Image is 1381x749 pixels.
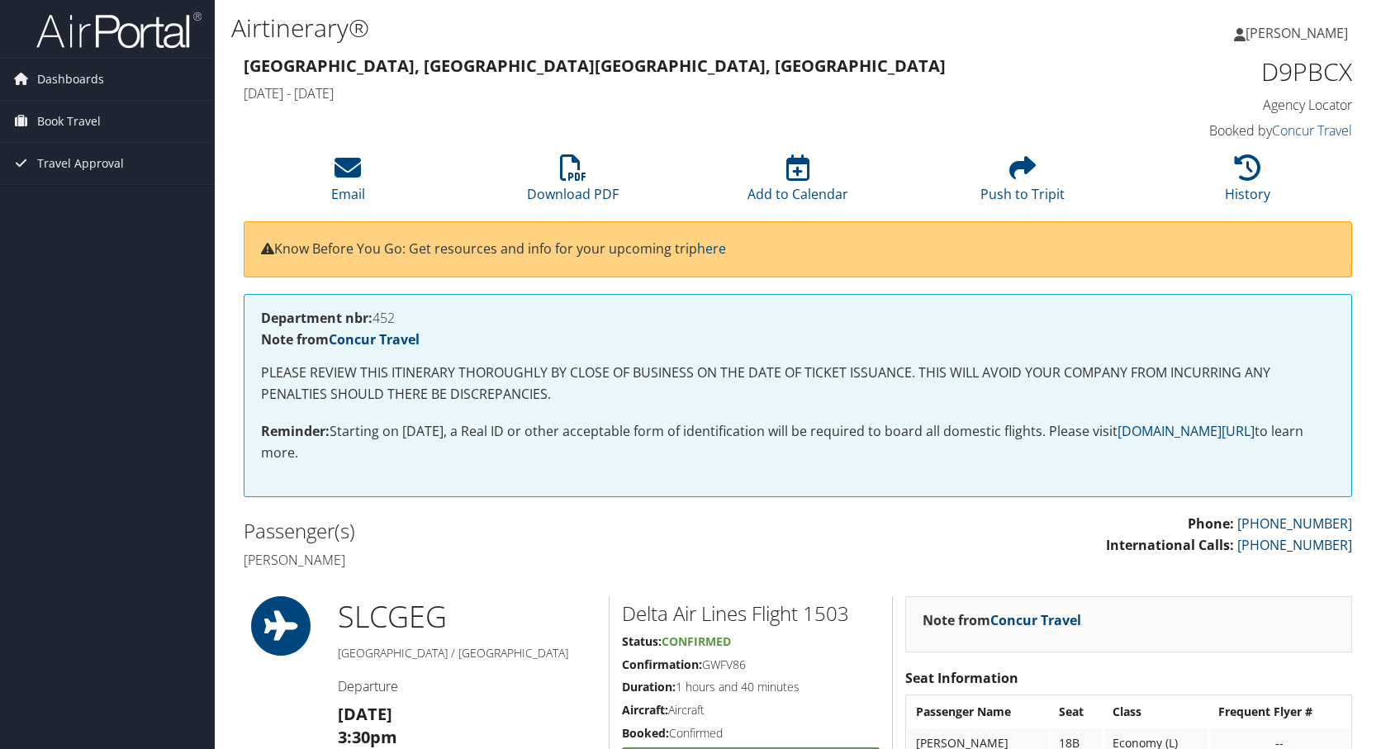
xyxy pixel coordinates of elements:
[527,164,619,203] a: Download PDF
[1094,96,1352,114] h4: Agency Locator
[1234,8,1364,58] a: [PERSON_NAME]
[37,143,124,184] span: Travel Approval
[338,703,392,725] strong: [DATE]
[244,84,1069,102] h4: [DATE] - [DATE]
[1246,24,1348,42] span: [PERSON_NAME]
[1051,697,1103,727] th: Seat
[697,239,726,258] a: here
[261,363,1335,405] p: PLEASE REVIEW THIS ITINERARY THOROUGHLY BY CLOSE OF BUSINESS ON THE DATE OF TICKET ISSUANCE. THIS...
[1225,164,1270,203] a: History
[331,164,365,203] a: Email
[338,645,596,661] h5: [GEOGRAPHIC_DATA] / [GEOGRAPHIC_DATA]
[1094,121,1352,140] h4: Booked by
[338,677,596,695] h4: Departure
[1094,55,1352,89] h1: D9PBCX
[622,657,880,673] h5: GWFV86
[36,11,202,50] img: airportal-logo.png
[622,725,880,742] h5: Confirmed
[37,101,101,142] span: Book Travel
[261,239,1335,260] p: Know Before You Go: Get resources and info for your upcoming trip
[244,517,785,545] h2: Passenger(s)
[338,726,397,748] strong: 3:30pm
[908,697,1049,727] th: Passenger Name
[244,55,946,77] strong: [GEOGRAPHIC_DATA], [GEOGRAPHIC_DATA] [GEOGRAPHIC_DATA], [GEOGRAPHIC_DATA]
[1210,697,1350,727] th: Frequent Flyer #
[1106,536,1234,554] strong: International Calls:
[905,669,1018,687] strong: Seat Information
[662,633,731,649] span: Confirmed
[747,164,848,203] a: Add to Calendar
[1237,514,1352,533] a: [PHONE_NUMBER]
[1272,121,1352,140] a: Concur Travel
[37,59,104,100] span: Dashboards
[622,725,669,741] strong: Booked:
[622,702,880,718] h5: Aircraft
[990,611,1081,629] a: Concur Travel
[261,330,420,348] strong: Note from
[329,330,420,348] a: Concur Travel
[1188,514,1234,533] strong: Phone:
[1104,697,1208,727] th: Class
[622,657,702,672] strong: Confirmation:
[1237,536,1352,554] a: [PHONE_NUMBER]
[1118,422,1255,440] a: [DOMAIN_NAME][URL]
[338,596,596,638] h1: SLC GEG
[622,679,880,695] h5: 1 hours and 40 minutes
[622,633,662,649] strong: Status:
[261,309,373,327] strong: Department nbr:
[622,702,668,718] strong: Aircraft:
[980,164,1065,203] a: Push to Tripit
[231,11,987,45] h1: Airtinerary®
[244,551,785,569] h4: [PERSON_NAME]
[261,421,1335,463] p: Starting on [DATE], a Real ID or other acceptable form of identification will be required to boar...
[261,311,1335,325] h4: 452
[261,422,330,440] strong: Reminder:
[622,600,880,628] h2: Delta Air Lines Flight 1503
[923,611,1081,629] strong: Note from
[622,679,676,694] strong: Duration:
